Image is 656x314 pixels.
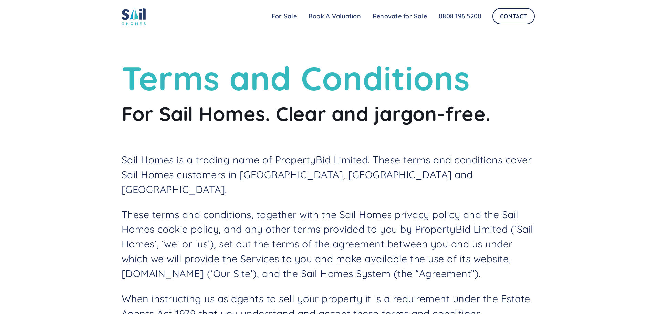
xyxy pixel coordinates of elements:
[433,9,487,23] a: 0808 196 5200
[122,7,146,25] img: sail home logo colored
[122,152,535,197] p: Sail Homes is a trading name of PropertyBid Limited. These terms and conditions cover Sail Homes ...
[122,101,535,126] h2: For Sail Homes. Clear and jargon-free.
[303,9,367,23] a: Book A Valuation
[266,9,303,23] a: For Sale
[367,9,433,23] a: Renovate for Sale
[492,8,534,24] a: Contact
[122,207,535,281] p: These terms and conditions, together with the Sail Homes privacy policy and the Sail Homes cookie...
[122,59,535,98] h1: Terms and Conditions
